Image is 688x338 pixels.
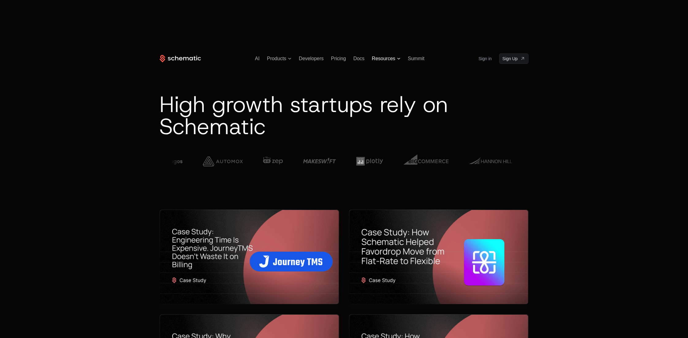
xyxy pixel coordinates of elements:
span: Sign Up [503,56,518,62]
img: Case Study - JourneyTMS [160,210,339,304]
a: Developers [299,56,324,61]
span: Resources [372,56,395,61]
img: Customer 7 [303,152,336,170]
a: Docs [353,56,364,61]
img: Customer 5 [203,152,243,170]
img: Customer 9 [403,152,449,170]
a: Sign in [479,54,492,64]
a: [object Object] [499,53,529,64]
a: Pricing [331,56,346,61]
img: Case Study - Favordrop [349,210,528,304]
a: AI [255,56,260,61]
span: Products [267,56,286,61]
img: Customer 6 [263,152,283,170]
img: Customer 10 [469,152,512,170]
a: Summit [408,56,424,61]
img: Customer 8 [356,152,383,170]
span: High growth startups rely on Schematic [160,90,448,141]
